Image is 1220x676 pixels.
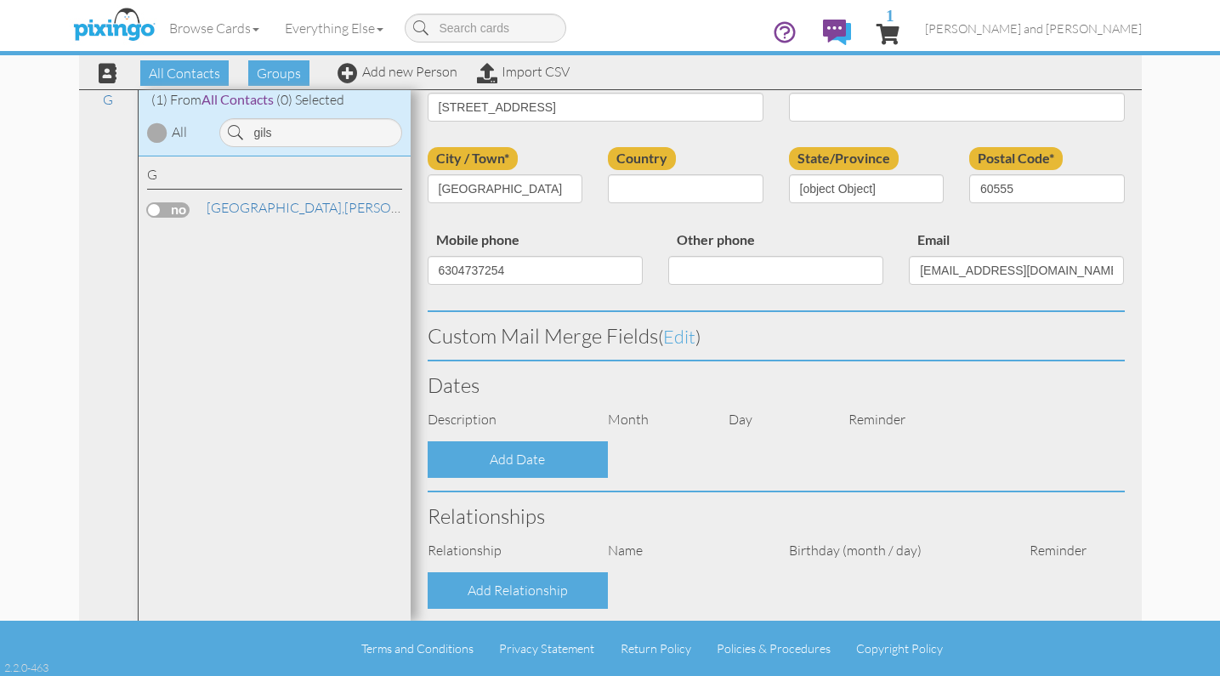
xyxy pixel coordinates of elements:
div: Add Date [428,441,609,478]
div: Name [595,541,776,560]
h3: Dates [428,374,1125,396]
a: Return Policy [621,641,691,656]
div: (1) From [139,90,411,110]
span: [PERSON_NAME] and [PERSON_NAME] [925,21,1142,36]
a: Copyright Policy [856,641,943,656]
div: Reminder [836,410,956,429]
img: comments.svg [823,20,851,45]
img: pixingo logo [69,4,159,47]
div: Add Relationship [428,572,609,609]
span: All Contacts [201,91,274,107]
h3: Custom Mail Merge Fields [428,325,1125,347]
a: [PERSON_NAME] [205,197,451,218]
h3: Relationships [428,505,1125,527]
label: State/Province [789,147,899,170]
label: City / Town* [428,147,518,170]
a: [PERSON_NAME] and [PERSON_NAME] [912,7,1155,50]
div: All [172,122,187,142]
a: Import CSV [477,63,570,80]
span: ( ) [658,325,701,348]
span: Groups [248,60,309,86]
a: Everything Else [272,7,396,49]
span: [GEOGRAPHIC_DATA], [207,199,344,216]
label: Mobile phone [428,229,528,252]
div: G [147,165,402,190]
a: Policies & Procedures [717,641,831,656]
a: Terms and Conditions [361,641,474,656]
a: 1 [877,7,899,58]
div: Description [415,410,596,429]
label: Country [608,147,676,170]
span: (0) Selected [276,91,344,108]
div: Birthday (month / day) [776,541,1017,560]
div: Relationship [415,541,596,560]
span: All Contacts [140,60,229,86]
div: Day [716,410,837,429]
label: Email [909,229,958,252]
label: Other phone [668,229,763,252]
a: G [94,89,122,110]
span: 1 [886,7,894,23]
input: Search cards [405,14,566,43]
div: 2.2.0-463 [4,660,48,675]
label: Postal Code* [969,147,1063,170]
a: Add new Person [338,63,457,80]
a: Browse Cards [156,7,272,49]
div: Reminder [1017,541,1077,560]
div: Month [595,410,716,429]
span: edit [663,325,695,348]
a: Privacy Statement [499,641,594,656]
